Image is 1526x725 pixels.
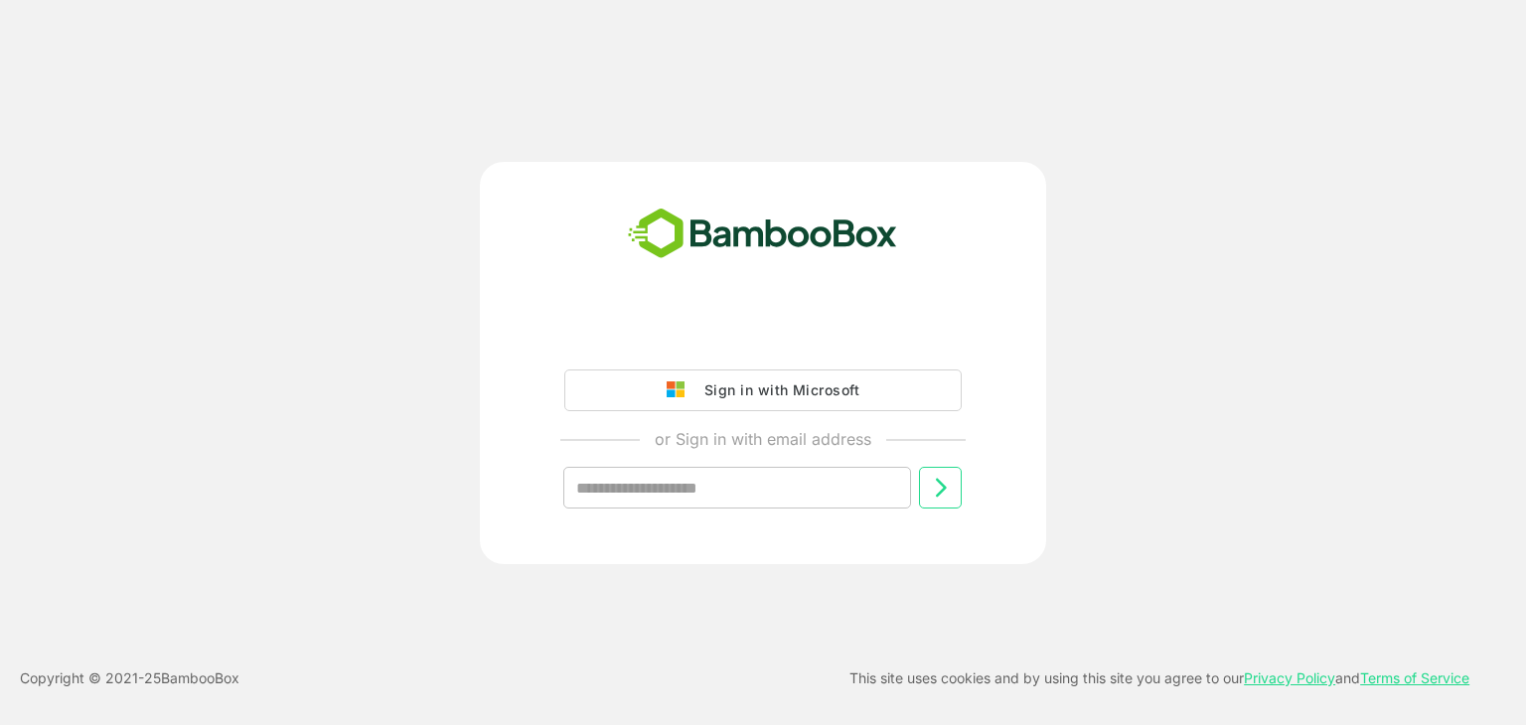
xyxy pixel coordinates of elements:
[667,381,694,399] img: google
[849,666,1469,690] p: This site uses cookies and by using this site you agree to our and
[694,377,859,403] div: Sign in with Microsoft
[564,369,962,411] button: Sign in with Microsoft
[1360,669,1469,686] a: Terms of Service
[1244,669,1335,686] a: Privacy Policy
[655,427,871,451] p: or Sign in with email address
[617,202,908,267] img: bamboobox
[20,666,239,690] p: Copyright © 2021- 25 BambooBox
